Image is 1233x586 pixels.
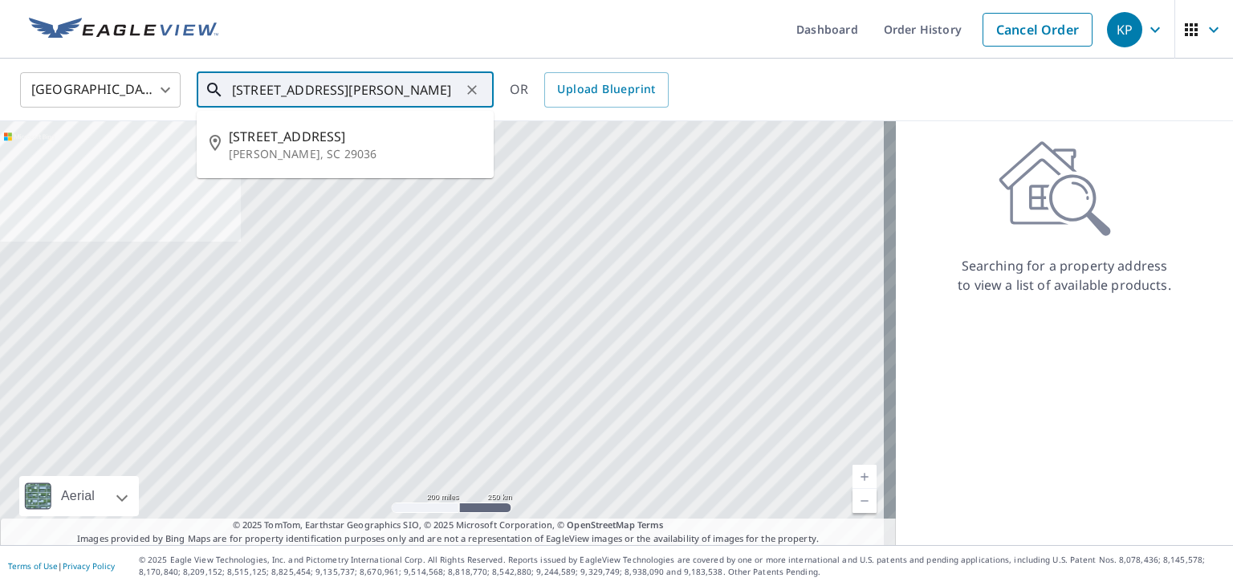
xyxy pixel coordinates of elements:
[63,560,115,572] a: Privacy Policy
[983,13,1093,47] a: Cancel Order
[461,79,483,101] button: Clear
[8,561,115,571] p: |
[1107,12,1142,47] div: KP
[56,476,100,516] div: Aerial
[557,79,655,100] span: Upload Blueprint
[20,67,181,112] div: [GEOGRAPHIC_DATA]
[8,560,58,572] a: Terms of Use
[853,465,877,489] a: Current Level 5, Zoom In
[229,127,481,146] span: [STREET_ADDRESS]
[544,72,668,108] a: Upload Blueprint
[19,476,139,516] div: Aerial
[139,554,1225,578] p: © 2025 Eagle View Technologies, Inc. and Pictometry International Corp. All Rights Reserved. Repo...
[29,18,218,42] img: EV Logo
[229,146,481,162] p: [PERSON_NAME], SC 29036
[957,256,1172,295] p: Searching for a property address to view a list of available products.
[233,519,664,532] span: © 2025 TomTom, Earthstar Geographics SIO, © 2025 Microsoft Corporation, ©
[232,67,461,112] input: Search by address or latitude-longitude
[853,489,877,513] a: Current Level 5, Zoom Out
[567,519,634,531] a: OpenStreetMap
[637,519,664,531] a: Terms
[510,72,669,108] div: OR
